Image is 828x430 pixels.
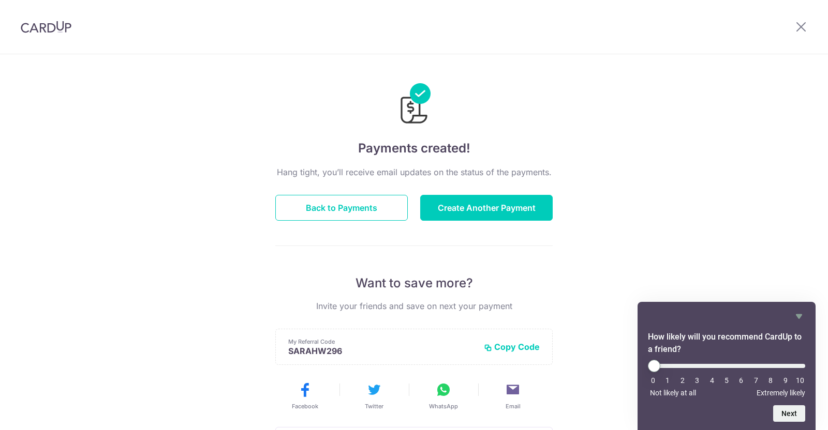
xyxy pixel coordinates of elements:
button: Facebook [274,381,335,410]
span: Extremely likely [757,389,805,397]
span: Not likely at all [650,389,696,397]
p: SARAHW296 [288,346,476,356]
p: My Referral Code [288,337,476,346]
span: Email [506,402,521,410]
li: 6 [736,376,746,385]
li: 0 [648,376,658,385]
button: Hide survey [793,310,805,323]
p: Invite your friends and save on next your payment [275,300,553,312]
li: 1 [662,376,673,385]
li: 2 [677,376,688,385]
li: 5 [721,376,732,385]
h2: How likely will you recommend CardUp to a friend? Select an option from 0 to 10, with 0 being Not... [648,331,805,356]
button: Copy Code [484,342,540,352]
li: 3 [692,376,702,385]
div: How likely will you recommend CardUp to a friend? Select an option from 0 to 10, with 0 being Not... [648,310,805,422]
img: CardUp [21,21,71,33]
li: 9 [780,376,791,385]
button: Back to Payments [275,195,408,221]
button: Next question [773,405,805,422]
img: Payments [397,83,431,127]
li: 7 [751,376,761,385]
span: WhatsApp [429,402,458,410]
span: Facebook [292,402,318,410]
li: 8 [765,376,776,385]
p: Hang tight, you’ll receive email updates on the status of the payments. [275,166,553,178]
h4: Payments created! [275,139,553,158]
span: Twitter [365,402,383,410]
button: Create Another Payment [420,195,553,221]
button: Email [482,381,543,410]
div: How likely will you recommend CardUp to a friend? Select an option from 0 to 10, with 0 being Not... [648,360,805,397]
button: Twitter [344,381,405,410]
button: WhatsApp [413,381,474,410]
p: Want to save more? [275,275,553,291]
li: 10 [795,376,805,385]
li: 4 [707,376,717,385]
